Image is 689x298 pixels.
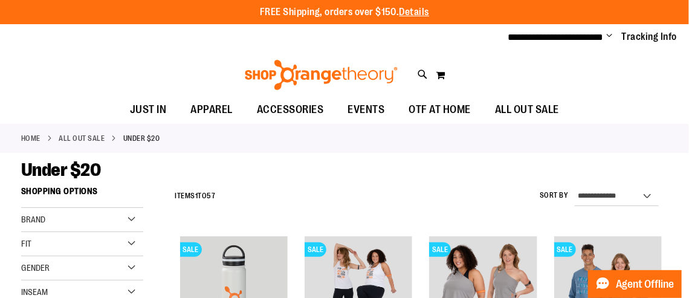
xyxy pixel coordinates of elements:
a: Details [399,7,430,18]
span: Fit [21,239,31,248]
strong: Shopping Options [21,181,143,208]
p: FREE Shipping, orders over $150. [260,5,430,19]
strong: Under $20 [123,133,160,144]
span: 1 [195,192,198,200]
h2: Items to [175,187,215,206]
span: Inseam [21,287,48,297]
span: Under $20 [21,160,101,180]
span: OTF AT HOME [409,96,471,123]
a: Home [21,133,40,144]
span: ACCESSORIES [257,96,324,123]
span: Agent Offline [616,279,674,290]
button: Account menu [607,31,613,43]
span: Brand [21,215,45,224]
span: Gender [21,263,50,273]
span: JUST IN [130,96,167,123]
a: Tracking Info [622,30,678,44]
label: Sort By [540,190,569,201]
img: Shop Orangetheory [243,60,399,90]
span: ALL OUT SALE [495,96,559,123]
button: Agent Offline [588,270,682,298]
span: SALE [180,242,202,257]
span: APPAREL [191,96,233,123]
span: EVENTS [348,96,385,123]
span: 57 [207,192,215,200]
span: SALE [429,242,451,257]
span: SALE [554,242,576,257]
span: SALE [305,242,326,257]
a: ALL OUT SALE [59,133,105,144]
